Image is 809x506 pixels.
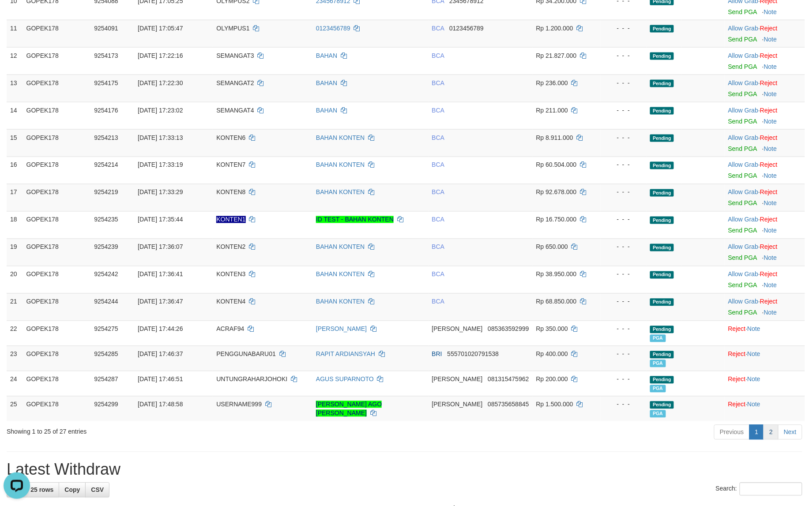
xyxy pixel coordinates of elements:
[728,216,760,223] span: ·
[432,134,444,141] span: BCA
[316,25,350,32] a: 0123456789
[536,79,568,86] span: Rp 236.000
[536,376,568,383] span: Rp 200.000
[650,162,674,169] span: Pending
[764,36,777,43] a: Note
[728,172,757,180] a: Send PGA
[138,107,183,114] span: [DATE] 17:23:02
[138,401,183,408] span: [DATE] 17:48:58
[4,4,30,30] button: Open LiveChat chat widget
[138,271,183,278] span: [DATE] 17:36:41
[316,351,375,358] a: RAPIT ARDIANSYAH
[138,25,183,32] span: [DATE] 17:05:47
[138,216,183,223] span: [DATE] 17:35:44
[216,79,254,86] span: SEMANGAT2
[432,189,444,196] span: BCA
[604,161,643,169] div: - - -
[749,425,764,440] a: 1
[714,425,749,440] a: Previous
[138,376,183,383] span: [DATE] 17:46:51
[725,102,805,129] td: ·
[23,211,91,239] td: GOPEK178
[94,25,118,32] span: 9254091
[138,79,183,86] span: [DATE] 17:22:30
[536,25,573,32] span: Rp 1.200.000
[7,157,23,184] td: 16
[138,298,183,305] span: [DATE] 17:36:47
[728,216,758,223] a: Allow Grab
[216,52,254,59] span: SEMANGAT3
[728,145,757,152] a: Send PGA
[23,371,91,396] td: GOPEK178
[650,376,674,384] span: Pending
[604,51,643,60] div: - - -
[316,326,367,333] a: [PERSON_NAME]
[216,216,245,223] span: Nama rekening ada tanda titik/strip, harap diedit
[748,351,761,358] a: Note
[91,487,104,494] span: CSV
[536,271,577,278] span: Rp 38.950.000
[728,309,757,316] a: Send PGA
[138,326,183,333] span: [DATE] 17:44:26
[728,79,760,86] span: ·
[728,189,760,196] span: ·
[7,75,23,102] td: 13
[760,216,778,223] a: Reject
[760,25,778,32] a: Reject
[725,20,805,47] td: ·
[604,215,643,224] div: - - -
[725,75,805,102] td: ·
[650,335,666,342] span: Marked by baojagad
[432,107,444,114] span: BCA
[94,189,118,196] span: 9254219
[432,271,444,278] span: BCA
[432,25,444,32] span: BCA
[728,244,760,251] span: ·
[7,47,23,75] td: 12
[604,188,643,197] div: - - -
[728,161,758,169] a: Allow Grab
[7,239,23,266] td: 19
[760,79,778,86] a: Reject
[725,293,805,321] td: ·
[760,244,778,251] a: Reject
[764,63,777,70] a: Note
[94,401,118,408] span: 9254299
[725,371,805,396] td: ·
[728,271,760,278] span: ·
[650,326,674,334] span: Pending
[740,483,802,496] input: Search:
[725,129,805,157] td: ·
[488,401,529,408] span: Copy 085735658845 to clipboard
[7,321,23,346] td: 22
[316,134,365,141] a: BAHAN KONTEN
[650,25,674,33] span: Pending
[650,351,674,359] span: Pending
[650,410,666,418] span: PGA
[316,376,374,383] a: AGUS SUPARNOTO
[94,376,118,383] span: 9254287
[728,189,758,196] a: Allow Grab
[23,293,91,321] td: GOPEK178
[316,161,365,169] a: BAHAN KONTEN
[760,271,778,278] a: Reject
[778,425,802,440] a: Next
[216,25,249,32] span: OLYMPUS1
[138,351,183,358] span: [DATE] 17:46:37
[728,298,758,305] a: Allow Grab
[728,25,758,32] a: Allow Grab
[216,401,262,408] span: USERNAME999
[536,189,577,196] span: Rp 92.678.000
[728,8,757,15] a: Send PGA
[216,351,276,358] span: PENGGUNABARU01
[604,375,643,384] div: - - -
[760,52,778,59] a: Reject
[760,189,778,196] a: Reject
[94,134,118,141] span: 9254213
[725,266,805,293] td: ·
[448,351,499,358] span: Copy 555701020791538 to clipboard
[728,161,760,169] span: ·
[316,189,365,196] a: BAHAN KONTEN
[764,145,777,152] a: Note
[650,244,674,251] span: Pending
